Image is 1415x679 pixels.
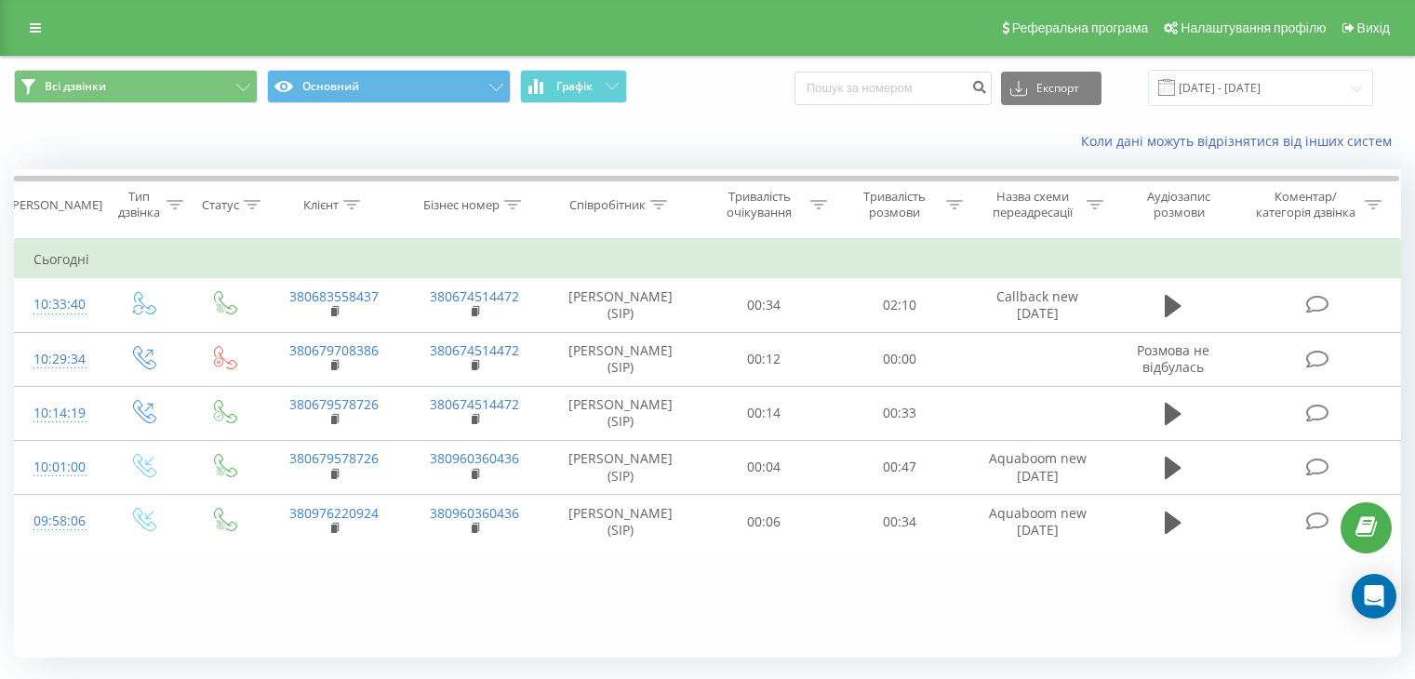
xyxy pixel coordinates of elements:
[33,341,83,378] div: 10:29:34
[1357,20,1390,35] span: Вихід
[14,70,258,103] button: Всі дзвінки
[697,332,832,386] td: 00:12
[984,189,1082,220] div: Назва схеми переадресації
[832,440,967,494] td: 00:47
[545,495,697,549] td: [PERSON_NAME] (SIP)
[1081,132,1401,150] a: Коли дані можуть відрізнятися вiд інших систем
[267,70,511,103] button: Основний
[697,495,832,549] td: 00:06
[33,286,83,323] div: 10:33:40
[569,197,646,213] div: Співробітник
[33,395,83,432] div: 10:14:19
[8,197,102,213] div: [PERSON_NAME]
[430,341,519,359] a: 380674514472
[1001,72,1101,105] button: Експорт
[794,72,992,105] input: Пошук за номером
[423,197,500,213] div: Бізнес номер
[1125,189,1234,220] div: Аудіозапис розмови
[556,80,593,93] span: Графік
[202,197,239,213] div: Статус
[848,189,941,220] div: Тривалість розмови
[714,189,807,220] div: Тривалість очікування
[967,440,1107,494] td: Aquaboom new [DATE]
[45,79,106,94] span: Всі дзвінки
[430,504,519,522] a: 380960360436
[117,189,161,220] div: Тип дзвінка
[289,287,379,305] a: 380683558437
[289,504,379,522] a: 380976220924
[1352,574,1396,619] div: Open Intercom Messenger
[1251,189,1360,220] div: Коментар/категорія дзвінка
[1012,20,1149,35] span: Реферальна програма
[33,503,83,539] div: 09:58:06
[289,395,379,413] a: 380679578726
[967,278,1107,332] td: Callback new [DATE]
[430,287,519,305] a: 380674514472
[1137,341,1209,376] span: Розмова не відбулась
[832,332,967,386] td: 00:00
[545,386,697,440] td: [PERSON_NAME] (SIP)
[967,495,1107,549] td: Aquaboom new [DATE]
[289,341,379,359] a: 380679708386
[545,278,697,332] td: [PERSON_NAME] (SIP)
[832,278,967,332] td: 02:10
[697,386,832,440] td: 00:14
[832,386,967,440] td: 00:33
[303,197,339,213] div: Клієнт
[289,449,379,467] a: 380679578726
[1181,20,1326,35] span: Налаштування профілю
[33,449,83,486] div: 10:01:00
[430,395,519,413] a: 380674514472
[832,495,967,549] td: 00:34
[15,241,1401,278] td: Сьогодні
[520,70,627,103] button: Графік
[545,332,697,386] td: [PERSON_NAME] (SIP)
[697,278,832,332] td: 00:34
[545,440,697,494] td: [PERSON_NAME] (SIP)
[697,440,832,494] td: 00:04
[430,449,519,467] a: 380960360436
